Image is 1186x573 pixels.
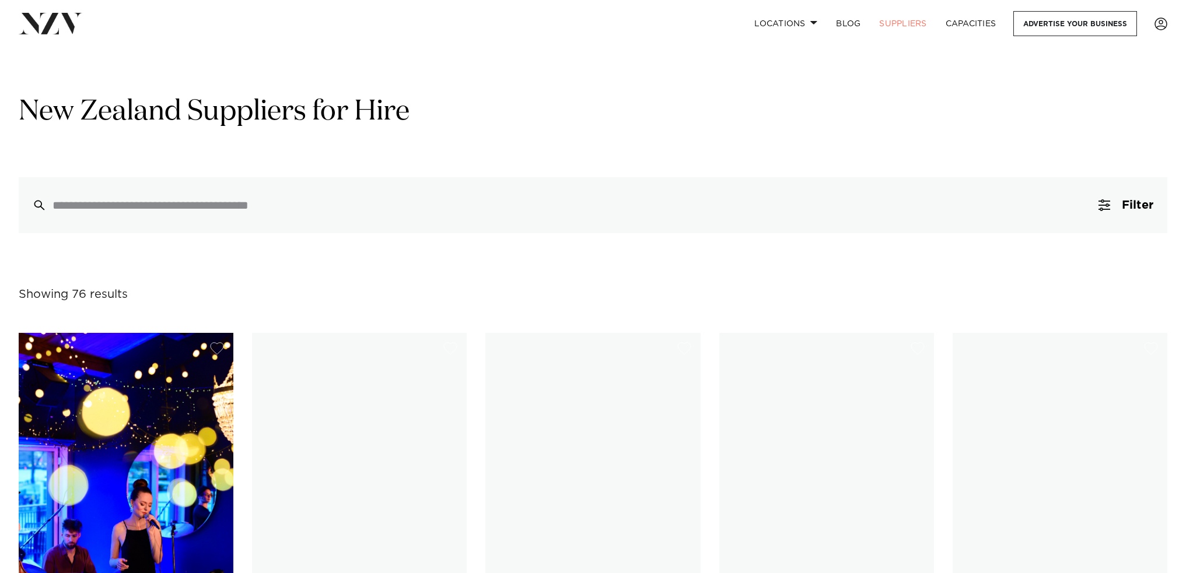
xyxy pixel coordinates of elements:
a: BLOG [827,11,870,36]
h1: New Zealand Suppliers for Hire [19,94,1167,131]
div: Showing 76 results [19,286,128,304]
a: Locations [745,11,827,36]
span: Filter [1122,199,1153,211]
a: SUPPLIERS [870,11,936,36]
a: Capacities [936,11,1006,36]
a: Advertise your business [1013,11,1137,36]
button: Filter [1084,177,1167,233]
img: nzv-logo.png [19,13,82,34]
